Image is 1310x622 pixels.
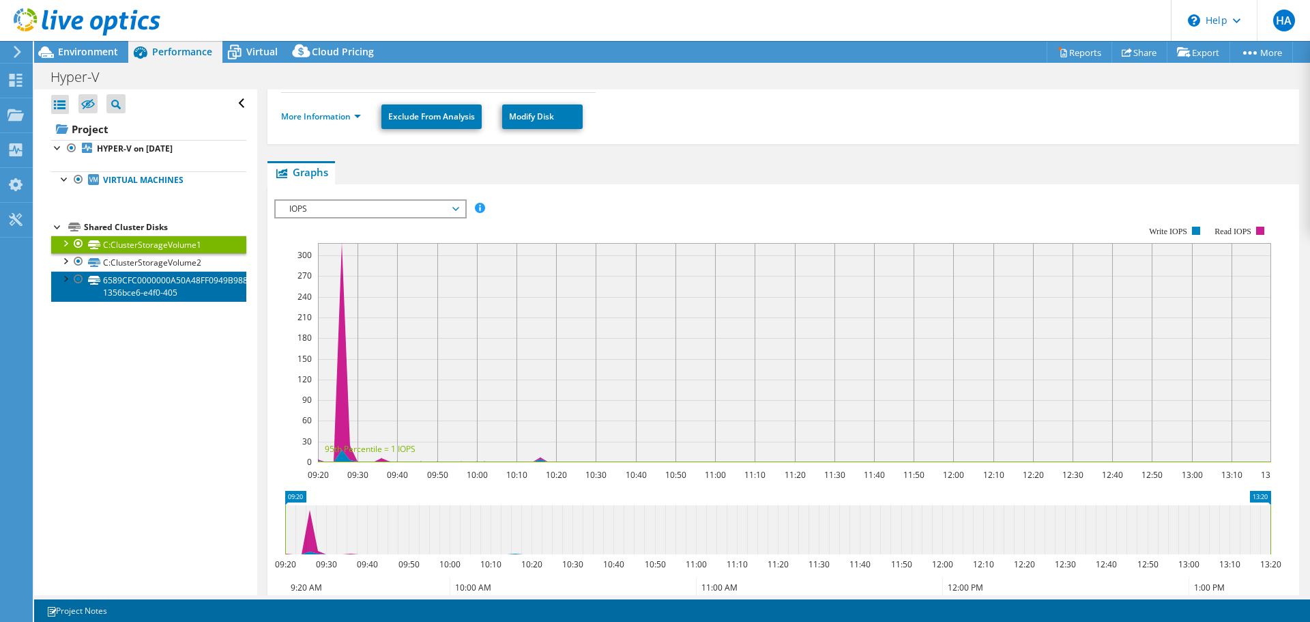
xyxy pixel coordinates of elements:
span: Performance [152,45,212,58]
text: 12:50 [1141,469,1163,481]
text: 09:20 [275,559,296,570]
text: 10:30 [562,559,583,570]
text: 10:20 [521,559,542,570]
svg: \n [1188,14,1200,27]
text: 240 [297,291,312,302]
text: 12:30 [1055,559,1076,570]
span: Cloud Pricing [312,45,374,58]
a: Virtual Machines [51,171,246,189]
span: Graphs [274,165,328,179]
text: 09:20 [308,469,329,481]
text: 12:40 [1102,469,1123,481]
text: 11:10 [727,559,748,570]
text: 180 [297,332,312,343]
text: 150 [297,353,312,365]
div: Shared Cluster Disks [84,219,246,236]
text: 09:50 [398,559,420,570]
text: 12:10 [973,559,994,570]
text: 11:40 [849,559,871,570]
text: 120 [297,373,312,385]
text: 95th Percentile = 1 IOPS [325,443,416,455]
text: 11:10 [744,469,766,481]
text: 10:00 [467,469,488,481]
text: 11:00 [705,469,726,481]
text: 11:00 [686,559,707,570]
text: 10:00 [439,559,461,570]
text: 09:40 [357,559,378,570]
text: 09:40 [387,469,408,481]
text: 13:00 [1178,559,1199,570]
text: 10:10 [506,469,527,481]
text: 12:00 [943,469,964,481]
text: 09:30 [316,559,337,570]
text: 60 [302,414,312,426]
a: Exclude From Analysis [381,104,482,129]
text: 0 [307,456,312,468]
text: 10:20 [546,469,567,481]
a: Reports [1047,42,1112,63]
text: 12:00 [932,559,953,570]
a: Export [1167,42,1230,63]
a: C:ClusterStorageVolume1 [51,236,246,253]
text: 90 [302,394,312,406]
text: 11:30 [824,469,845,481]
a: Project [51,118,246,140]
span: Environment [58,45,118,58]
text: 12:20 [1023,469,1044,481]
text: 30 [302,436,312,447]
span: HA [1273,10,1295,31]
text: 10:30 [585,469,607,481]
text: 12:10 [983,469,1004,481]
a: Project Notes [37,602,117,619]
a: More Information [281,111,361,122]
text: 300 [297,249,312,261]
a: More [1229,42,1293,63]
text: 10:10 [480,559,501,570]
text: 09:30 [347,469,368,481]
h1: Hyper-V [44,70,121,85]
text: 270 [297,270,312,281]
text: 210 [297,311,312,323]
a: Modify Disk [502,104,583,129]
text: 11:20 [785,469,806,481]
text: 12:40 [1096,559,1117,570]
text: 11:50 [903,469,925,481]
text: 11:50 [891,559,912,570]
text: 12:30 [1062,469,1083,481]
text: 10:40 [603,559,624,570]
text: 10:40 [626,469,647,481]
text: 12:20 [1014,559,1035,570]
text: 11:20 [768,559,789,570]
text: 11:40 [864,469,885,481]
text: 13:20 [1260,559,1281,570]
text: 11:30 [809,559,830,570]
text: 12:50 [1137,559,1159,570]
text: 10:50 [665,469,686,481]
a: HYPER-V on [DATE] [51,140,246,158]
text: 09:50 [427,469,448,481]
a: 6589CFC0000000A50A48FF0949B98852-1356bce6-e4f0-405 [51,271,246,301]
span: Virtual [246,45,278,58]
text: 13:10 [1221,469,1242,481]
span: IOPS [282,201,458,217]
text: 13:20 [1261,469,1282,481]
text: Read IOPS [1215,227,1252,236]
b: HYPER-V on [DATE] [97,143,173,154]
text: 13:10 [1219,559,1240,570]
text: Write IOPS [1149,227,1187,236]
a: Share [1111,42,1167,63]
a: C:ClusterStorageVolume2 [51,253,246,271]
text: 13:00 [1182,469,1203,481]
text: 10:50 [645,559,666,570]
